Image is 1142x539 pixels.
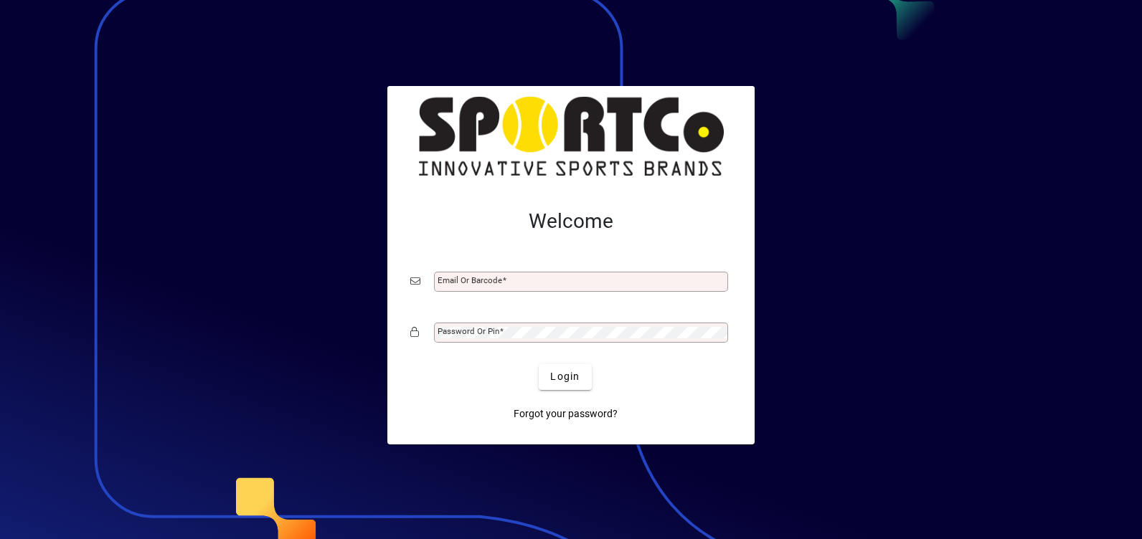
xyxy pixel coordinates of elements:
a: Forgot your password? [508,401,623,427]
span: Login [550,369,580,384]
mat-label: Email or Barcode [438,275,502,285]
mat-label: Password or Pin [438,326,499,336]
h2: Welcome [410,209,732,234]
button: Login [539,364,591,390]
span: Forgot your password? [514,406,618,421]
